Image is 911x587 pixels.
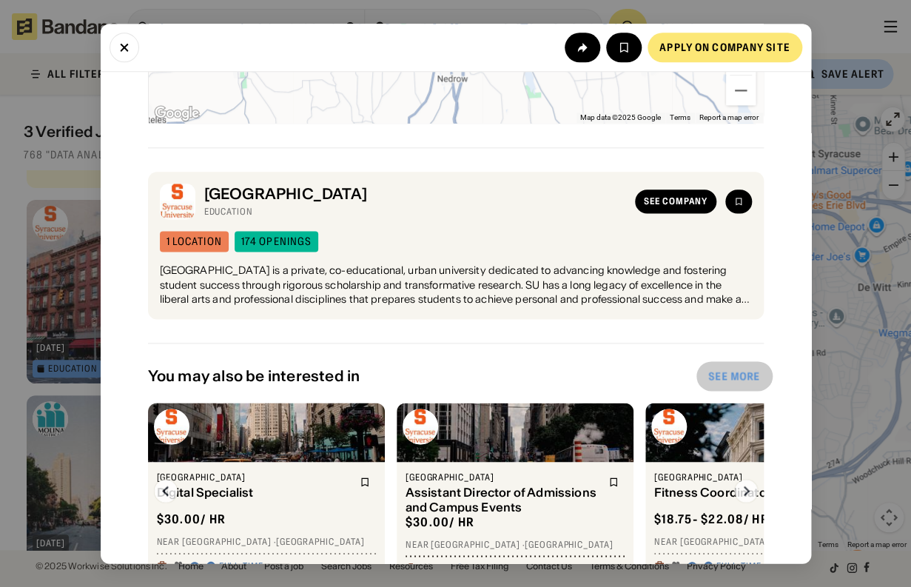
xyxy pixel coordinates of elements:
span: Map data ©2025 Google [580,114,661,122]
button: Close [110,33,139,62]
div: [GEOGRAPHIC_DATA] [204,186,626,204]
a: Terms (opens in new tab) [670,114,690,122]
div: Assistant Director of Admissions and Campus Events [406,486,599,514]
div: Near [GEOGRAPHIC_DATA] · [GEOGRAPHIC_DATA] [406,538,625,550]
div: [GEOGRAPHIC_DATA] is a private, co-educational, urban university dedicated to advancing knowledge... [160,264,752,307]
img: Right Arrow [734,479,758,503]
div: [GEOGRAPHIC_DATA] [157,471,351,483]
div: $ 30.00 / hr [157,511,226,527]
img: Left Arrow [154,479,178,503]
img: Syracuse University logo [160,184,195,219]
div: [GEOGRAPHIC_DATA] [654,471,848,483]
div: Fitness Coordinator [654,486,848,500]
img: Syracuse University logo [651,409,687,444]
img: Google [152,104,201,123]
div: Full-time [219,560,264,572]
div: Near [GEOGRAPHIC_DATA] · [GEOGRAPHIC_DATA] [157,536,376,548]
div: See more [708,371,761,381]
div: $ 30.00 / hr [406,514,475,529]
div: Apply on company site [659,42,790,53]
div: [GEOGRAPHIC_DATA] [406,471,599,483]
img: Syracuse University logo [403,409,438,444]
button: Zoom out [726,76,756,105]
a: Report a map error [699,114,759,122]
div: Full-time [468,563,513,574]
div: See company [644,197,707,206]
a: Open this area in Google Maps (opens a new window) [152,104,201,123]
div: Education [204,207,626,218]
div: 174 openings [241,236,312,246]
img: Syracuse University logo [154,409,189,444]
div: You may also be interested in [148,367,705,385]
div: 1 location [167,236,222,246]
div: $ 18.75 - $22.08 / hr [654,511,769,527]
div: Near [GEOGRAPHIC_DATA] · [GEOGRAPHIC_DATA] [654,536,873,548]
div: Full-time [716,560,762,572]
div: Digital Specialist [157,486,351,500]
